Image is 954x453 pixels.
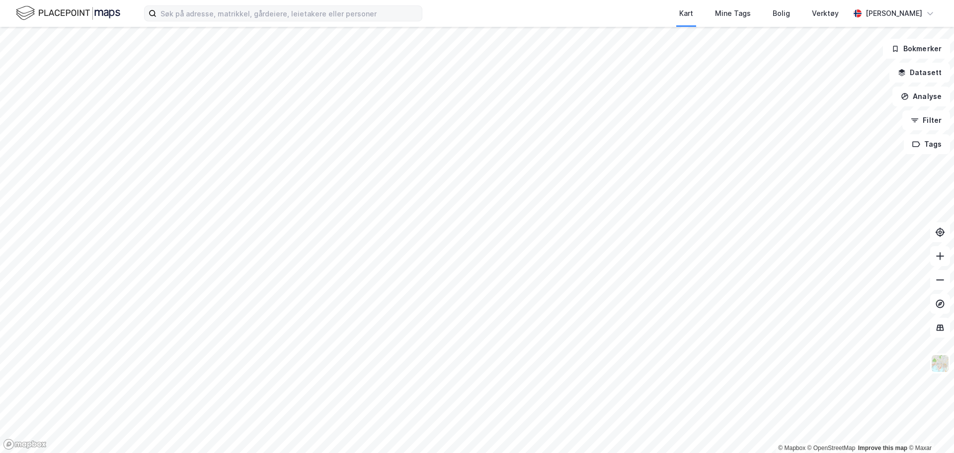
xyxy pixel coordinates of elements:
[892,87,950,106] button: Analyse
[679,7,693,19] div: Kart
[904,405,954,453] div: Kontrollprogram for chat
[904,134,950,154] button: Tags
[807,445,856,452] a: OpenStreetMap
[858,445,907,452] a: Improve this map
[778,445,805,452] a: Mapbox
[715,7,751,19] div: Mine Tags
[866,7,922,19] div: [PERSON_NAME]
[3,439,47,450] a: Mapbox homepage
[902,110,950,130] button: Filter
[773,7,790,19] div: Bolig
[889,63,950,83] button: Datasett
[812,7,839,19] div: Verktøy
[16,4,120,22] img: logo.f888ab2527a4732fd821a326f86c7f29.svg
[904,405,954,453] iframe: Chat Widget
[157,6,422,21] input: Søk på adresse, matrikkel, gårdeiere, leietakere eller personer
[883,39,950,59] button: Bokmerker
[931,354,950,373] img: Z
